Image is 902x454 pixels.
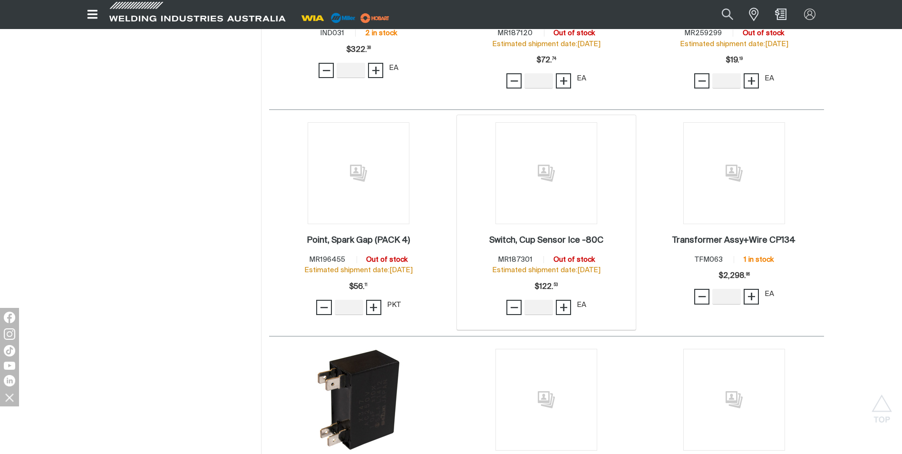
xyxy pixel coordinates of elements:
[308,349,409,451] img: Cap, Polyp Film 10UF 250VAC
[699,4,744,25] input: Product name or item number...
[743,30,784,37] span: Out of stock
[497,30,533,37] span: MR187120
[358,11,392,25] img: miller
[349,277,368,296] span: $56.
[672,235,795,246] a: Transformer Assy+Wire CP134
[492,266,601,274] span: Estimated shipment date: [DATE]
[553,30,595,37] span: Out of stock
[4,345,15,356] img: TikTok
[746,273,750,276] sup: 86
[536,51,556,70] div: Price
[498,256,533,263] span: MR187301
[559,73,568,89] span: +
[739,57,743,61] sup: 19
[495,122,597,224] img: No image for this product
[304,266,413,274] span: Estimated shipment date: [DATE]
[672,236,795,245] h2: Transformer Assy+Wire CP134
[489,236,603,245] h2: Switch, Cup Sensor Ice -80C
[366,256,407,263] span: Out of stock
[773,9,788,20] a: Shopping cart (0 product(s))
[718,266,750,286] span: $2,298.
[744,256,774,263] span: 1 in stock
[559,299,568,316] span: +
[367,46,371,50] sup: 38
[4,312,15,323] img: Facebook
[718,266,750,286] div: Price
[553,283,558,287] sup: 53
[322,62,331,79] span: −
[492,40,601,48] span: Estimated shipment date: [DATE]
[698,288,707,305] span: −
[365,283,368,287] sup: 11
[510,299,519,316] span: −
[369,299,378,316] span: +
[680,40,788,48] span: Estimated shipment date: [DATE]
[552,57,556,61] sup: 74
[577,300,586,311] div: EA
[683,349,785,451] img: No image for this product
[711,4,744,25] button: Search products
[358,14,392,21] a: miller
[4,362,15,370] img: YouTube
[4,375,15,386] img: LinkedIn
[683,122,785,224] img: No image for this product
[510,73,519,89] span: −
[536,51,556,70] span: $72.
[871,395,892,416] button: Scroll to top
[577,73,586,84] div: EA
[307,236,410,245] h2: Point, Spark Gap (PACK 4)
[308,122,409,224] img: No image for this product
[726,51,743,70] span: $19.
[695,256,723,263] span: TFM063
[747,288,756,305] span: +
[489,235,603,246] a: Switch, Cup Sensor Ice -80C
[387,300,401,311] div: PKT
[534,277,558,296] span: $122.
[4,328,15,340] img: Instagram
[698,73,707,89] span: −
[1,389,18,405] img: hide socials
[765,289,774,300] div: EA
[747,73,756,89] span: +
[495,349,597,451] img: No image for this product
[765,73,774,84] div: EA
[553,256,595,263] span: Out of stock
[389,63,398,74] div: EA
[309,256,345,263] span: MR196455
[684,30,722,37] span: MR259299
[371,62,380,79] span: +
[346,40,371,59] span: $322.
[307,235,410,246] a: Point, Spark Gap (PACK 4)
[320,299,329,316] span: −
[365,30,397,37] span: 2 in stock
[726,51,743,70] div: Price
[346,40,371,59] div: Price
[349,277,368,296] div: Price
[320,30,344,37] span: IND031
[534,277,558,296] div: Price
